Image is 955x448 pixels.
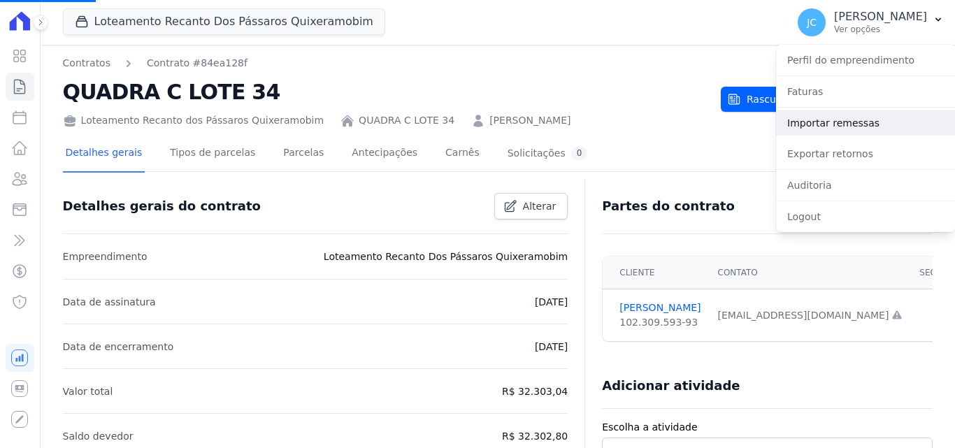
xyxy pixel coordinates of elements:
[619,315,701,330] div: 102.309.593-93
[535,338,568,355] p: [DATE]
[834,10,927,24] p: [PERSON_NAME]
[602,377,740,394] h3: Adicionar atividade
[787,3,955,42] button: JC [PERSON_NAME] Ver opções
[535,294,568,310] p: [DATE]
[776,204,955,229] a: Logout
[571,147,588,160] div: 0
[489,113,570,128] a: [PERSON_NAME]
[349,136,420,173] a: Antecipações
[63,248,148,265] p: Empreendimento
[324,248,568,265] p: Loteamento Recanto Dos Pássaros Quixeramobim
[63,113,324,128] div: Loteamento Recanto dos Pássaros Quixeramobim
[834,24,927,35] p: Ver opções
[602,198,735,215] h3: Partes do contrato
[63,198,261,215] h3: Detalhes gerais do contrato
[494,193,568,219] a: Alterar
[776,79,955,104] a: Faturas
[718,308,903,323] div: [EMAIL_ADDRESS][DOMAIN_NAME]
[502,383,568,400] p: R$ 32.303,04
[502,428,568,445] p: R$ 32.302,80
[727,87,794,112] span: Rascunho
[63,136,145,173] a: Detalhes gerais
[63,338,174,355] p: Data de encerramento
[776,110,955,136] a: Importar remessas
[603,256,709,289] th: Cliente
[63,56,710,71] nav: Breadcrumb
[167,136,258,173] a: Tipos de parcelas
[776,141,955,166] a: Exportar retornos
[523,199,557,213] span: Alterar
[147,56,247,71] a: Contrato #84ea128f
[443,136,482,173] a: Carnês
[359,113,454,128] a: QUADRA C LOTE 34
[63,76,710,108] h2: QUADRA C LOTE 34
[710,256,912,289] th: Contato
[721,87,824,112] button: Rascunho
[63,56,110,71] a: Contratos
[505,136,591,173] a: Solicitações0
[63,294,156,310] p: Data de assinatura
[63,428,134,445] p: Saldo devedor
[776,48,955,73] a: Perfil do empreendimento
[807,17,817,27] span: JC
[508,147,588,160] div: Solicitações
[63,383,113,400] p: Valor total
[602,420,933,435] label: Escolha a atividade
[280,136,326,173] a: Parcelas
[63,8,385,35] button: Loteamento Recanto Dos Pássaros Quixeramobim
[63,56,247,71] nav: Breadcrumb
[619,301,701,315] a: [PERSON_NAME]
[776,173,955,198] a: Auditoria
